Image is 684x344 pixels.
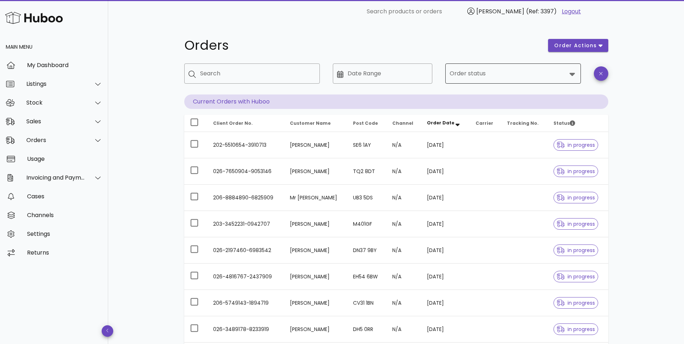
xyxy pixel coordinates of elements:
[476,7,524,16] span: [PERSON_NAME]
[557,248,595,253] span: in progress
[557,274,595,279] span: in progress
[207,290,284,316] td: 206-5749143-1894719
[557,300,595,305] span: in progress
[207,316,284,343] td: 026-3489178-8233919
[392,120,413,126] span: Channel
[445,63,581,84] div: Order status
[557,221,595,226] span: in progress
[476,120,493,126] span: Carrier
[27,62,102,69] div: My Dashboard
[553,120,575,126] span: Status
[347,158,386,185] td: TQ2 8DT
[347,211,386,237] td: M401GF
[5,10,63,26] img: Huboo Logo
[207,264,284,290] td: 026-4816767-2437909
[421,185,470,211] td: [DATE]
[421,264,470,290] td: [DATE]
[554,42,597,49] span: order actions
[347,237,386,264] td: DN37 9BY
[421,132,470,158] td: [DATE]
[421,211,470,237] td: [DATE]
[387,264,422,290] td: N/A
[387,211,422,237] td: N/A
[207,185,284,211] td: 206-8884890-6825909
[290,120,331,126] span: Customer Name
[421,115,470,132] th: Order Date: Sorted descending. Activate to remove sorting.
[387,115,422,132] th: Channel
[27,212,102,219] div: Channels
[27,193,102,200] div: Cases
[347,316,386,343] td: DH5 0RR
[27,249,102,256] div: Returns
[207,237,284,264] td: 026-2197460-6983542
[387,290,422,316] td: N/A
[421,237,470,264] td: [DATE]
[501,115,548,132] th: Tracking No.
[284,132,347,158] td: [PERSON_NAME]
[284,158,347,185] td: [PERSON_NAME]
[347,132,386,158] td: SE6 1AY
[557,327,595,332] span: in progress
[26,118,85,125] div: Sales
[284,290,347,316] td: [PERSON_NAME]
[284,115,347,132] th: Customer Name
[347,290,386,316] td: CV31 1BN
[387,185,422,211] td: N/A
[347,264,386,290] td: EH54 6BW
[184,39,540,52] h1: Orders
[347,115,386,132] th: Post Code
[557,169,595,174] span: in progress
[26,137,85,144] div: Orders
[562,7,581,16] a: Logout
[27,155,102,162] div: Usage
[557,195,595,200] span: in progress
[526,7,557,16] span: (Ref: 3397)
[26,80,85,87] div: Listings
[207,115,284,132] th: Client Order No.
[427,120,454,126] span: Order Date
[421,316,470,343] td: [DATE]
[27,230,102,237] div: Settings
[387,316,422,343] td: N/A
[421,158,470,185] td: [DATE]
[507,120,539,126] span: Tracking No.
[207,132,284,158] td: 202-5510654-3910713
[26,174,85,181] div: Invoicing and Payments
[353,120,378,126] span: Post Code
[284,237,347,264] td: [PERSON_NAME]
[548,115,608,132] th: Status
[26,99,85,106] div: Stock
[387,132,422,158] td: N/A
[213,120,253,126] span: Client Order No.
[421,290,470,316] td: [DATE]
[207,158,284,185] td: 026-7650904-9053146
[284,316,347,343] td: [PERSON_NAME]
[387,158,422,185] td: N/A
[284,211,347,237] td: [PERSON_NAME]
[284,185,347,211] td: Mr [PERSON_NAME]
[387,237,422,264] td: N/A
[347,185,386,211] td: UB3 5DS
[548,39,608,52] button: order actions
[207,211,284,237] td: 203-3452231-0942707
[284,264,347,290] td: [PERSON_NAME]
[470,115,501,132] th: Carrier
[557,142,595,147] span: in progress
[184,94,608,109] p: Current Orders with Huboo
